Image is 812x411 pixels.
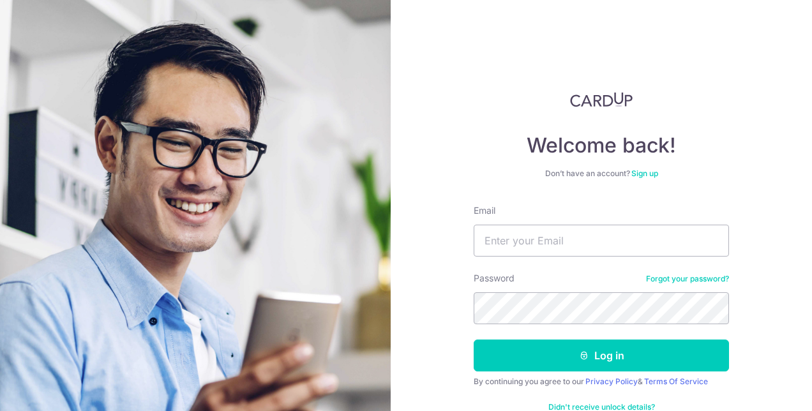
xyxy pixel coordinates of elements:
[474,204,495,217] label: Email
[474,168,729,179] div: Don’t have an account?
[631,168,658,178] a: Sign up
[474,133,729,158] h4: Welcome back!
[570,92,633,107] img: CardUp Logo
[585,377,638,386] a: Privacy Policy
[474,272,515,285] label: Password
[646,274,729,284] a: Forgot your password?
[644,377,708,386] a: Terms Of Service
[474,377,729,387] div: By continuing you agree to our &
[474,340,729,371] button: Log in
[474,225,729,257] input: Enter your Email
